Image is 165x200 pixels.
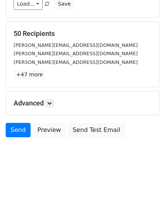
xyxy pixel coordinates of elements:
[14,59,138,65] small: [PERSON_NAME][EMAIL_ADDRESS][DOMAIN_NAME]
[14,29,151,38] h5: 50 Recipients
[32,123,66,137] a: Preview
[14,42,138,48] small: [PERSON_NAME][EMAIL_ADDRESS][DOMAIN_NAME]
[6,123,31,137] a: Send
[14,99,151,107] h5: Advanced
[14,70,45,79] a: +47 more
[14,51,138,56] small: [PERSON_NAME][EMAIL_ADDRESS][DOMAIN_NAME]
[68,123,125,137] a: Send Test Email
[127,164,165,200] iframe: Chat Widget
